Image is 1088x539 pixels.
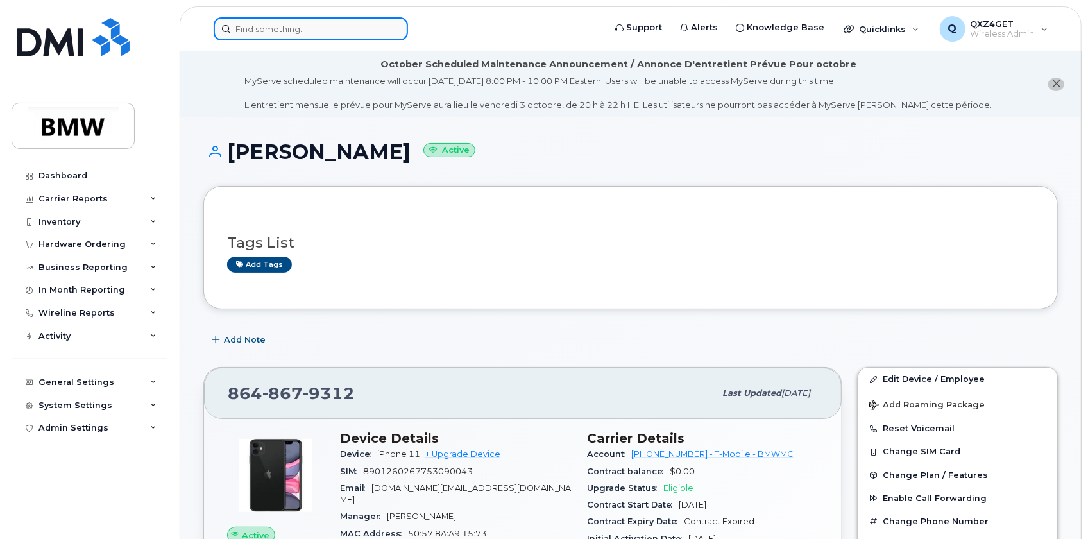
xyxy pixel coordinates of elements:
[869,400,985,412] span: Add Roaming Package
[781,388,810,398] span: [DATE]
[262,384,303,403] span: 867
[340,529,408,538] span: MAC Address
[883,493,987,503] span: Enable Call Forwarding
[587,483,663,493] span: Upgrade Status
[203,141,1058,163] h1: [PERSON_NAME]
[340,483,371,493] span: Email
[722,388,781,398] span: Last updated
[203,329,276,352] button: Add Note
[587,449,631,459] span: Account
[245,75,992,111] div: MyServe scheduled maintenance will occur [DATE][DATE] 8:00 PM - 10:00 PM Eastern. Users will be u...
[858,417,1057,440] button: Reset Voicemail
[631,449,794,459] a: [PHONE_NUMBER] - T-Mobile - BMWMC
[663,483,693,493] span: Eligible
[227,235,1034,251] h3: Tags List
[408,529,487,538] span: 50:57:8A:A9:15:73
[387,511,456,521] span: [PERSON_NAME]
[684,517,754,526] span: Contract Expired
[340,466,363,476] span: SIM
[1048,78,1064,91] button: close notification
[679,500,706,509] span: [DATE]
[340,483,571,504] span: [DOMAIN_NAME][EMAIL_ADDRESS][DOMAIN_NAME]
[858,510,1057,533] button: Change Phone Number
[423,143,475,158] small: Active
[858,464,1057,487] button: Change Plan / Features
[377,449,420,459] span: iPhone 11
[587,517,684,526] span: Contract Expiry Date
[228,384,355,403] span: 864
[858,368,1057,391] a: Edit Device / Employee
[670,466,695,476] span: $0.00
[340,431,572,446] h3: Device Details
[224,334,266,346] span: Add Note
[237,437,314,514] img: iPhone_11.jpg
[858,487,1057,510] button: Enable Call Forwarding
[1032,483,1078,529] iframe: Messenger Launcher
[883,470,988,480] span: Change Plan / Features
[340,511,387,521] span: Manager
[363,466,473,476] span: 8901260267753090043
[340,449,377,459] span: Device
[303,384,355,403] span: 9312
[587,431,819,446] h3: Carrier Details
[587,466,670,476] span: Contract balance
[380,58,856,71] div: October Scheduled Maintenance Announcement / Annonce D'entretient Prévue Pour octobre
[858,391,1057,417] button: Add Roaming Package
[227,257,292,273] a: Add tags
[858,440,1057,463] button: Change SIM Card
[425,449,500,459] a: + Upgrade Device
[587,500,679,509] span: Contract Start Date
